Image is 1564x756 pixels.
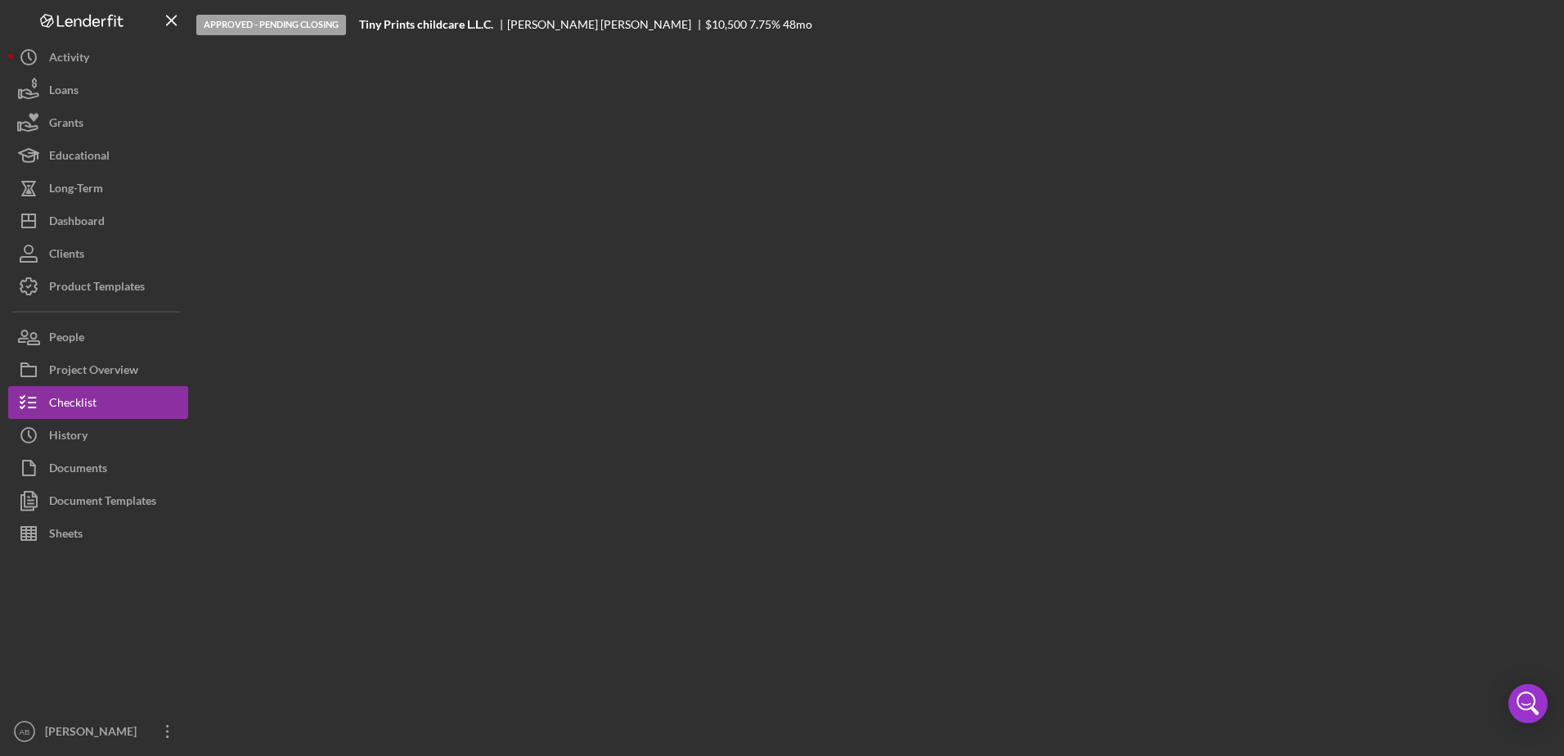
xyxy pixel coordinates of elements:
[49,106,83,143] div: Grants
[1508,684,1548,723] div: Open Intercom Messenger
[8,270,188,303] button: Product Templates
[49,205,105,241] div: Dashboard
[49,321,84,358] div: People
[749,18,780,31] div: 7.75 %
[8,172,188,205] button: Long-Term
[8,353,188,386] button: Project Overview
[49,172,103,209] div: Long-Term
[8,139,188,172] button: Educational
[705,18,747,31] div: $10,500
[49,353,138,390] div: Project Overview
[8,484,188,517] button: Document Templates
[49,74,79,110] div: Loans
[8,41,188,74] button: Activity
[41,715,147,752] div: [PERSON_NAME]
[8,419,188,452] button: History
[359,18,493,31] b: Tiny Prints childcare L.L.C.
[49,484,156,521] div: Document Templates
[8,106,188,139] button: Grants
[8,452,188,484] button: Documents
[20,727,30,736] text: AB
[507,18,705,31] div: [PERSON_NAME] [PERSON_NAME]
[783,18,812,31] div: 48 mo
[8,321,188,353] button: People
[8,237,188,270] button: Clients
[196,15,346,35] div: Approved - Pending Closing
[49,386,97,423] div: Checklist
[49,41,89,78] div: Activity
[8,205,188,237] button: Dashboard
[8,517,188,550] button: Sheets
[49,452,107,488] div: Documents
[8,386,188,419] button: Checklist
[49,419,88,456] div: History
[49,270,145,307] div: Product Templates
[49,517,83,554] div: Sheets
[8,74,188,106] button: Loans
[49,237,84,274] div: Clients
[8,715,188,748] button: AB[PERSON_NAME]
[49,139,110,176] div: Educational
